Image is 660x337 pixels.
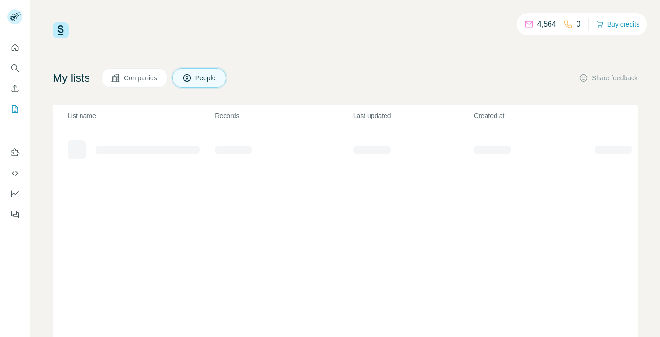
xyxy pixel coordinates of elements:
[474,111,594,120] p: Created at
[7,39,22,56] button: Quick start
[7,185,22,202] button: Dashboard
[577,19,581,30] p: 0
[124,73,158,83] span: Companies
[53,70,90,85] h4: My lists
[7,206,22,223] button: Feedback
[353,111,473,120] p: Last updated
[53,22,69,38] img: Surfe Logo
[215,111,352,120] p: Records
[579,73,638,83] button: Share feedback
[68,111,214,120] p: List name
[596,18,639,31] button: Buy credits
[7,60,22,77] button: Search
[7,101,22,118] button: My lists
[7,165,22,182] button: Use Surfe API
[7,80,22,97] button: Enrich CSV
[195,73,217,83] span: People
[7,144,22,161] button: Use Surfe on LinkedIn
[537,19,556,30] p: 4,564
